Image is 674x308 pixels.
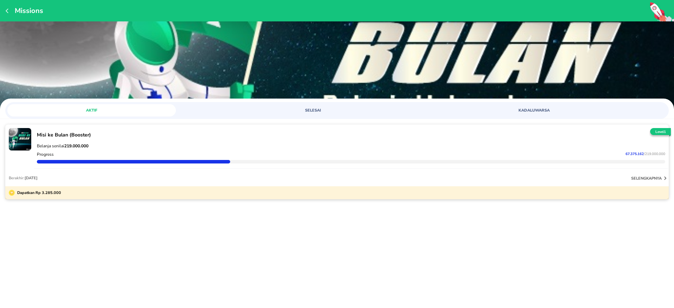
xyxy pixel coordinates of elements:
[9,128,31,150] img: mission-23407
[229,104,445,116] a: SELESAI
[631,176,662,181] p: selengkapnya
[450,104,667,116] a: KADALUWARSA
[626,152,644,156] span: 67.375.162
[37,132,665,138] p: Misi ke Bulan (Booster)
[12,108,172,113] span: AKTIF
[25,175,38,181] span: [DATE]
[5,102,669,116] div: loyalty mission tabs
[11,6,43,15] p: Missions
[37,143,88,149] span: Belanja senilai
[37,152,54,157] p: Progress
[649,129,672,135] p: Level 1
[644,152,665,156] span: / 219.000.000
[233,108,393,113] span: SELESAI
[15,190,61,196] p: Dapatkan Rp 3.285.000
[454,108,614,113] span: KADALUWARSA
[9,175,38,181] p: Berakhir:
[631,175,669,182] button: selengkapnya
[64,143,88,149] strong: 219.000.000
[7,104,224,116] a: AKTIF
